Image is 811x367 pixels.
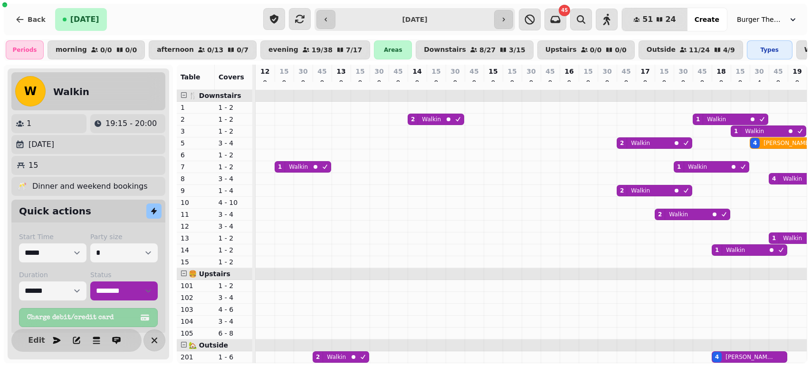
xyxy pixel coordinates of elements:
p: 0 [432,78,440,87]
button: Edit [27,331,46,350]
p: 1 - 2 [219,162,249,172]
p: 19 [792,67,801,76]
p: 1 - 2 [219,115,249,124]
p: 0 [774,78,782,87]
p: 0 / 0 [100,47,112,53]
p: 0 [508,78,516,87]
p: 45 [545,67,554,76]
p: 10 [181,198,211,207]
p: 0 [451,78,459,87]
p: 30 [450,67,459,76]
div: Types [747,40,792,59]
p: 6 - 8 [219,328,249,338]
p: 17 [640,67,649,76]
p: 0 [489,78,497,87]
button: 5124 [622,8,687,31]
p: 16 [564,67,573,76]
span: Covers [219,73,244,81]
p: Downstairs [424,46,466,54]
div: 1 [734,127,738,135]
p: 13 [181,233,211,243]
button: Downstairs8/273/15 [416,40,533,59]
div: 2 [658,211,662,218]
span: 🍔 Upstairs [189,270,230,278]
p: 19 / 38 [312,47,333,53]
span: [DATE] [70,16,99,23]
p: 0 [736,78,744,87]
p: 8 / 27 [479,47,496,53]
div: 2 [411,116,415,123]
p: 4 [755,78,763,87]
div: 1 [772,234,776,242]
p: 4 - 6 [219,305,249,314]
p: 14 [412,67,421,76]
p: 1 - 2 [219,281,249,290]
p: Upstairs [545,46,577,54]
p: 4 - 10 [219,198,249,207]
span: 45 [561,8,568,13]
p: 11 / 24 [689,47,710,53]
button: Charge debit/credit card [19,308,158,327]
p: 0 [584,78,592,87]
p: 19:15 - 20:00 [105,118,157,129]
p: Walkin [422,116,441,123]
p: 6 [181,150,211,160]
p: 104 [181,317,211,326]
div: 4 [753,139,757,147]
p: 30 [602,67,611,76]
p: 103 [181,305,211,314]
p: 15 [355,67,364,76]
p: 101 [181,281,211,290]
p: 45 [317,67,326,76]
p: 12 [260,67,269,76]
div: 1 [696,116,700,123]
div: 1 [715,246,719,254]
p: Walkin [289,163,308,171]
span: Burger Theory [737,15,784,24]
h2: Walkin [53,85,89,98]
p: 11 [181,210,211,219]
label: Start Time [19,232,86,241]
p: 3 / 15 [509,47,525,53]
p: 15 [735,67,744,76]
p: 0 [261,78,269,87]
p: 201 [181,352,211,362]
p: [PERSON_NAME] Marsden [725,353,774,361]
p: 0 / 0 [615,47,627,53]
button: Burger Theory [731,11,803,28]
span: Edit [31,337,42,344]
p: 102 [181,293,211,302]
button: [DATE] [55,8,107,31]
p: 15 [507,67,516,76]
p: 0 [394,78,402,87]
p: 0 [603,78,611,87]
p: 1 - 4 [219,186,249,195]
button: Back [8,8,53,31]
p: 1 - 2 [219,150,249,160]
p: 15 [181,257,211,267]
p: Walkin [726,246,745,254]
p: 3 - 4 [219,210,249,219]
p: 1 - 2 [219,103,249,112]
div: Periods [6,40,44,59]
p: 0 [470,78,478,87]
p: 0 [356,78,364,87]
button: Create [687,8,727,31]
span: 🏡 Outside [189,341,228,349]
p: 0 [717,78,725,87]
p: 0 [660,78,668,87]
h2: Quick actions [19,204,91,218]
button: Outside11/244/9 [639,40,743,59]
p: 30 [374,67,383,76]
p: 30 [526,67,535,76]
p: 15 [488,67,497,76]
span: W [24,86,37,97]
span: 24 [665,16,676,23]
button: Upstairs0/00/0 [537,40,635,59]
p: 30 [678,67,687,76]
span: 🍴 Downstairs [189,92,241,99]
p: 15 [583,67,592,76]
p: 0 [679,78,687,87]
p: Walkin [631,187,650,194]
p: 0 [546,78,554,87]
